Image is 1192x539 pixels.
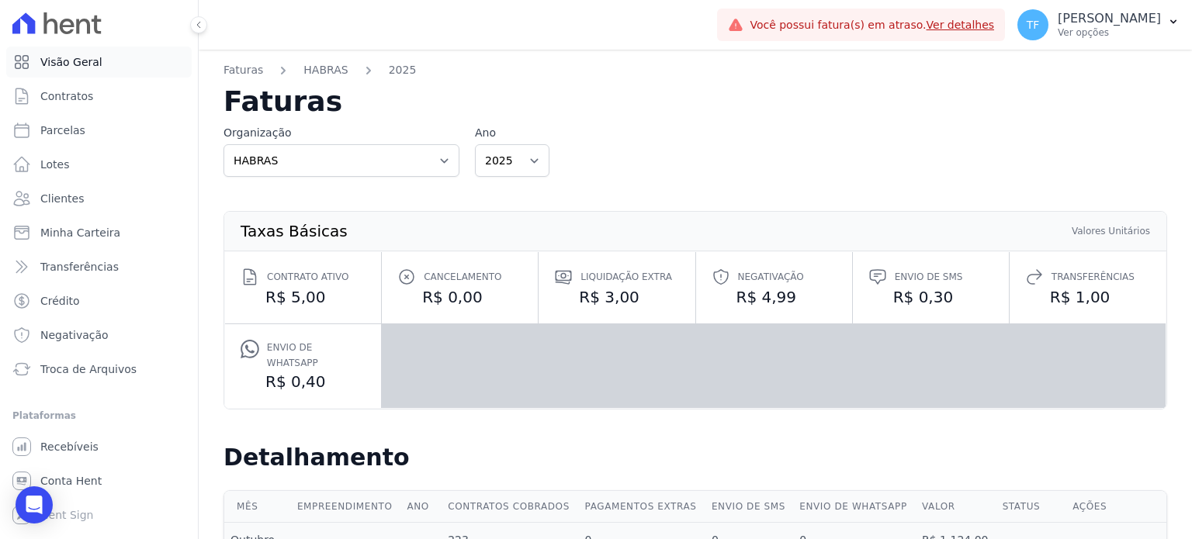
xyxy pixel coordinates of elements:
span: Recebíveis [40,439,99,454]
span: Lotes [40,157,70,172]
span: Envio de Whatsapp [267,340,366,371]
label: Ano [475,125,549,141]
span: Negativação [40,327,109,343]
span: Clientes [40,191,84,206]
a: Troca de Arquivos [6,354,192,385]
a: HABRAS [303,62,348,78]
a: Conta Hent [6,465,192,496]
dd: R$ 3,00 [554,286,679,308]
nav: Breadcrumb [223,62,1167,88]
span: Transferências [40,259,119,275]
span: Transferências [1052,269,1135,285]
a: 2025 [389,62,417,78]
th: Ano [400,491,442,523]
th: Ações [1066,491,1166,523]
span: Envio de SMS [895,269,963,285]
th: Envio de Whatsapp [793,491,916,523]
th: Valores Unitários [1071,224,1151,238]
span: Crédito [40,293,80,309]
p: Ver opções [1058,26,1161,39]
a: Crédito [6,285,192,316]
span: Negativação [738,269,804,285]
div: Plataformas [12,406,185,425]
th: Taxas Básicas [240,224,348,238]
dd: R$ 0,00 [397,286,522,308]
a: Recebíveis [6,431,192,462]
span: Conta Hent [40,473,102,489]
span: Minha Carteira [40,225,120,240]
a: Ver detalhes [927,19,995,31]
a: Negativação [6,320,192,351]
th: Envio de SMS [705,491,793,523]
h2: Faturas [223,88,1167,116]
span: Contratos [40,88,93,104]
a: Clientes [6,183,192,214]
span: Cancelamento [424,269,501,285]
dd: R$ 1,00 [1025,286,1150,308]
dd: R$ 5,00 [241,286,366,308]
th: Contratos cobrados [442,491,578,523]
span: Você possui fatura(s) em atraso. [750,17,994,33]
label: Organização [223,125,459,141]
span: TF [1027,19,1040,30]
th: Empreendimento [291,491,401,523]
span: Troca de Arquivos [40,361,137,377]
span: Visão Geral [40,54,102,70]
span: Parcelas [40,123,85,138]
th: Pagamentos extras [579,491,705,523]
a: Faturas [223,62,263,78]
th: Valor [916,491,996,523]
span: Liquidação extra [580,269,672,285]
h2: Detalhamento [223,444,1167,472]
a: Contratos [6,81,192,112]
a: Visão Geral [6,47,192,78]
a: Transferências [6,251,192,282]
dd: R$ 0,40 [241,371,366,392]
dd: R$ 4,99 [712,286,837,308]
div: Open Intercom Messenger [16,486,53,523]
p: [PERSON_NAME] [1058,11,1161,26]
dd: R$ 0,30 [868,286,993,308]
a: Parcelas [6,115,192,146]
span: Contrato ativo [267,269,348,285]
th: Status [996,491,1067,523]
th: Mês [224,491,291,523]
a: Lotes [6,149,192,180]
button: TF [PERSON_NAME] Ver opções [1005,3,1192,47]
a: Minha Carteira [6,217,192,248]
